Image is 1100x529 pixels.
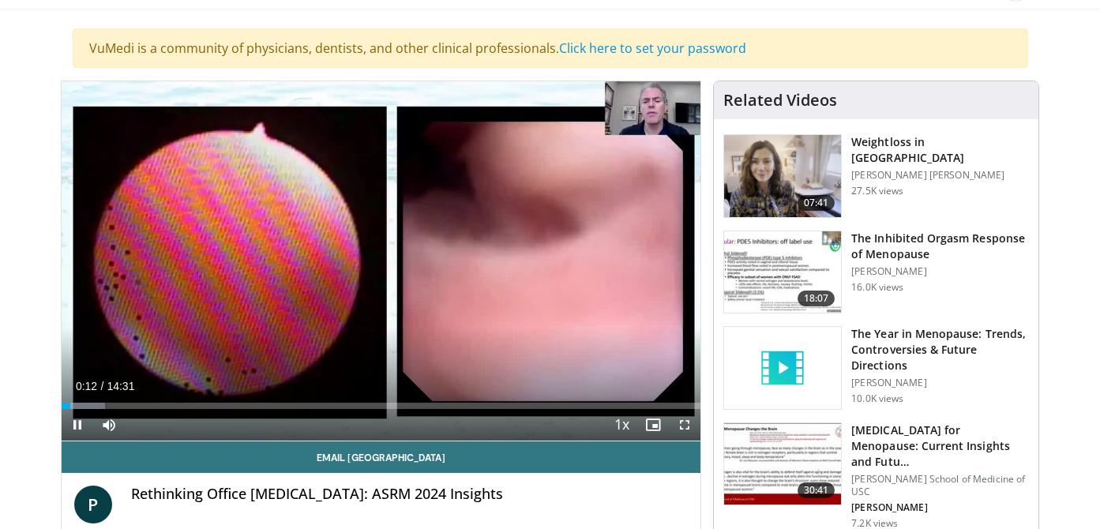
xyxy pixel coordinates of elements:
[851,185,903,197] p: 27.5K views
[851,422,1029,470] h3: [MEDICAL_DATA] for Menopause: Current Insights and Futu…
[798,195,835,211] span: 07:41
[62,409,93,441] button: Pause
[723,91,837,110] h4: Related Videos
[723,134,1029,218] a: 07:41 Weightloss in [GEOGRAPHIC_DATA] [PERSON_NAME] [PERSON_NAME] 27.5K views
[851,377,1029,389] p: [PERSON_NAME]
[76,380,97,392] span: 0:12
[851,281,903,294] p: 16.0K views
[723,326,1029,410] a: The Year in Menopause: Trends, Controversies & Future Directions [PERSON_NAME] 10.0K views
[62,403,701,409] div: Progress Bar
[559,39,746,57] a: Click here to set your password
[724,423,841,505] img: 47271b8a-94f4-49c8-b914-2a3d3af03a9e.150x105_q85_crop-smart_upscale.jpg
[798,482,835,498] span: 30:41
[131,486,689,503] h4: Rethinking Office [MEDICAL_DATA]: ASRM 2024 Insights
[606,409,637,441] button: Playback Rate
[851,134,1029,166] h3: Weightloss in [GEOGRAPHIC_DATA]
[851,265,1029,278] p: [PERSON_NAME]
[724,327,841,409] img: video_placeholder_short.svg
[73,28,1028,68] div: VuMedi is a community of physicians, dentists, and other clinical professionals.
[724,135,841,217] img: 9983fed1-7565-45be-8934-aef1103ce6e2.150x105_q85_crop-smart_upscale.jpg
[851,501,1029,514] p: [PERSON_NAME]
[62,441,701,473] a: Email [GEOGRAPHIC_DATA]
[101,380,104,392] span: /
[724,231,841,313] img: 283c0f17-5e2d-42ba-a87c-168d447cdba4.150x105_q85_crop-smart_upscale.jpg
[723,231,1029,314] a: 18:07 The Inhibited Orgasm Response of Menopause [PERSON_NAME] 16.0K views
[851,473,1029,498] p: [PERSON_NAME] School of Medicine of USC
[74,486,112,523] a: P
[107,380,134,392] span: 14:31
[637,409,669,441] button: Enable picture-in-picture mode
[851,231,1029,262] h3: The Inhibited Orgasm Response of Menopause
[798,291,835,306] span: 18:07
[62,81,701,441] video-js: Video Player
[93,409,125,441] button: Mute
[851,169,1029,182] p: [PERSON_NAME] [PERSON_NAME]
[669,409,700,441] button: Fullscreen
[851,392,903,405] p: 10.0K views
[851,326,1029,373] h3: The Year in Menopause: Trends, Controversies & Future Directions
